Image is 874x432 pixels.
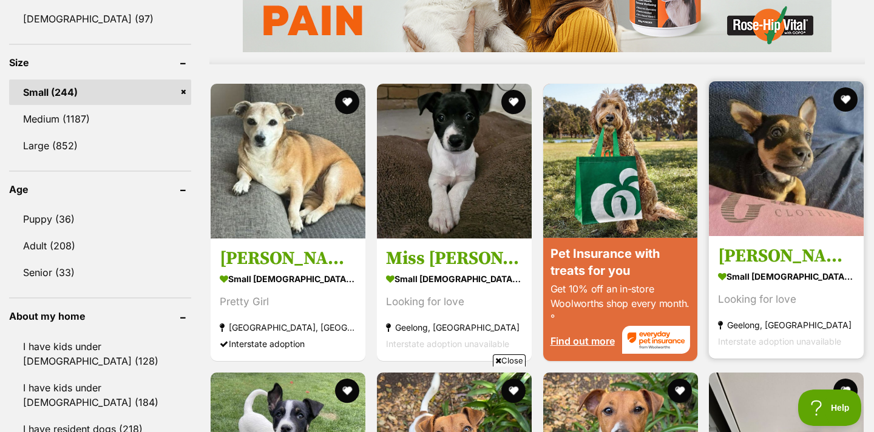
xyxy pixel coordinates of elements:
a: I have kids under [DEMOGRAPHIC_DATA] (128) [9,334,191,374]
span: Interstate adoption unavailable [386,339,509,349]
iframe: Advertisement [216,371,658,426]
a: Large (852) [9,133,191,158]
a: Senior (33) [9,260,191,285]
a: Adult (208) [9,233,191,258]
img: Kermit - Jack Russell Terrier x Australian Kelpie Dog [709,81,864,236]
header: Size [9,57,191,68]
button: favourite [833,379,858,403]
img: Shana - Jack Russell Terrier Dog [211,84,365,238]
button: favourite [833,87,858,112]
strong: small [DEMOGRAPHIC_DATA] Dog [220,270,356,288]
div: Looking for love [718,291,855,308]
h3: [PERSON_NAME] [220,247,356,270]
div: Looking for love [386,294,523,310]
div: Interstate adoption [220,336,356,352]
a: [PERSON_NAME] small [DEMOGRAPHIC_DATA] Dog Looking for love Geelong, [GEOGRAPHIC_DATA] Interstate... [709,235,864,359]
header: About my home [9,311,191,322]
strong: Geelong, [GEOGRAPHIC_DATA] [718,317,855,333]
button: favourite [667,379,691,403]
h3: [PERSON_NAME] [718,245,855,268]
a: Small (244) [9,79,191,105]
strong: [GEOGRAPHIC_DATA], [GEOGRAPHIC_DATA] [220,319,356,336]
div: Pretty Girl [220,294,356,310]
strong: Geelong, [GEOGRAPHIC_DATA] [386,319,523,336]
span: Close [493,354,526,366]
h3: Miss [PERSON_NAME] [386,247,523,270]
header: Age [9,184,191,195]
a: [PERSON_NAME] small [DEMOGRAPHIC_DATA] Dog Pretty Girl [GEOGRAPHIC_DATA], [GEOGRAPHIC_DATA] Inter... [211,238,365,361]
img: Miss Piggy - Jack Russell Terrier x Australian Kelpie Dog [377,84,532,238]
a: Medium (1187) [9,106,191,132]
button: favourite [335,90,359,114]
strong: small [DEMOGRAPHIC_DATA] Dog [718,268,855,285]
strong: small [DEMOGRAPHIC_DATA] Dog [386,270,523,288]
a: I have kids under [DEMOGRAPHIC_DATA] (184) [9,375,191,415]
iframe: Help Scout Beacon - Open [798,390,862,426]
button: favourite [501,90,526,114]
a: Puppy (36) [9,206,191,232]
span: Interstate adoption unavailable [718,336,841,346]
a: Miss [PERSON_NAME] small [DEMOGRAPHIC_DATA] Dog Looking for love Geelong, [GEOGRAPHIC_DATA] Inter... [377,238,532,361]
a: [DEMOGRAPHIC_DATA] (97) [9,6,191,32]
